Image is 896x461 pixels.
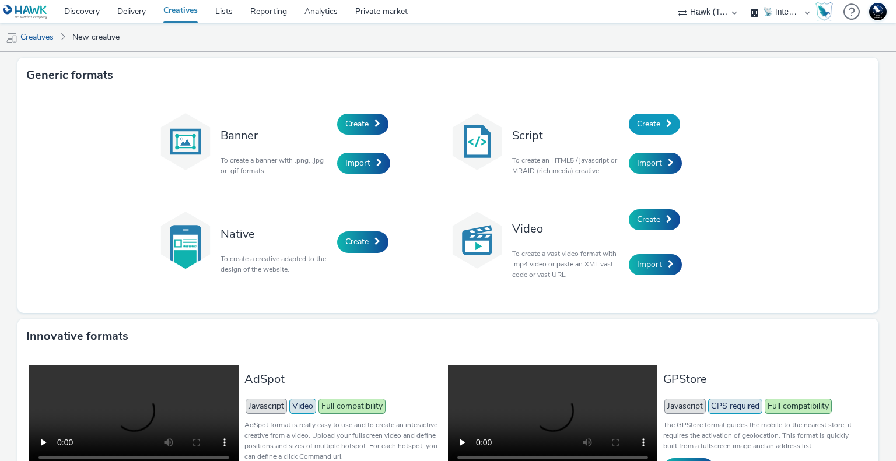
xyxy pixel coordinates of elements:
[629,153,682,174] a: Import
[6,32,17,44] img: mobile
[629,254,682,275] a: Import
[815,2,833,21] img: Hawk Academy
[156,112,215,171] img: banner.svg
[337,114,388,135] a: Create
[318,399,386,414] span: Full compatibility
[244,371,442,387] h3: AdSpot
[448,211,506,269] img: video.svg
[708,399,762,414] span: GPS required
[512,221,623,237] h3: Video
[512,155,623,176] p: To create an HTML5 / javascript or MRAID (rich media) creative.
[869,3,887,20] img: Support Hawk
[765,399,832,414] span: Full compatibility
[637,118,660,129] span: Create
[220,155,331,176] p: To create a banner with .png, .jpg or .gif formats.
[156,211,215,269] img: native.svg
[345,236,369,247] span: Create
[345,118,369,129] span: Create
[337,153,390,174] a: Import
[337,231,388,252] a: Create
[220,128,331,143] h3: Banner
[26,66,113,84] h3: Generic formats
[663,420,861,451] p: The GPStore format guides the mobile to the nearest store, it requires the activation of geolocat...
[815,2,838,21] a: Hawk Academy
[3,5,48,19] img: undefined Logo
[664,399,706,414] span: Javascript
[26,328,128,345] h3: Innovative formats
[629,209,680,230] a: Create
[220,254,331,275] p: To create a creative adapted to the design of the website.
[220,226,331,242] h3: Native
[448,112,506,171] img: code.svg
[637,214,660,225] span: Create
[512,128,623,143] h3: Script
[345,157,370,168] span: Import
[66,23,125,51] a: New creative
[289,399,316,414] span: Video
[637,157,662,168] span: Import
[512,248,623,280] p: To create a vast video format with .mp4 video or paste an XML vast code or vast URL.
[637,259,662,270] span: Import
[629,114,680,135] a: Create
[663,371,861,387] h3: GPStore
[246,399,287,414] span: Javascript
